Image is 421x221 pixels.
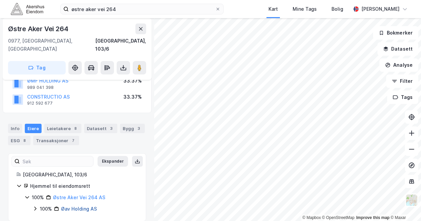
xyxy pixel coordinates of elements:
div: 33.37% [123,93,142,101]
button: Filter [386,74,418,88]
div: 100% [32,194,44,202]
div: Leietakere [44,124,81,133]
div: Østre Aker Vei 264 [8,23,69,34]
div: 0977, [GEOGRAPHIC_DATA], [GEOGRAPHIC_DATA] [8,37,95,53]
div: 912 592 677 [27,101,53,106]
div: 8 [72,125,79,132]
div: Kart [268,5,278,13]
div: Hjemmel til eiendomsrett [30,182,138,190]
div: Bygg [120,124,145,133]
img: akershus-eiendom-logo.9091f326c980b4bce74ccdd9f866810c.svg [11,3,44,15]
a: OpenStreetMap [322,215,355,220]
div: 3 [108,125,115,132]
div: 3 [135,125,142,132]
div: [PERSON_NAME] [361,5,400,13]
div: ESG [8,136,31,145]
div: 989 041 398 [27,85,54,90]
button: Tags [387,91,418,104]
div: 33.37% [123,77,142,85]
div: [GEOGRAPHIC_DATA], 103/6 [23,171,138,179]
div: Datasett [84,124,117,133]
div: Bolig [332,5,343,13]
div: Eiere [25,124,42,133]
button: Bokmerker [373,26,418,40]
div: 7 [70,137,76,144]
iframe: Chat Widget [387,189,421,221]
button: Datasett [377,42,418,56]
div: 100% [40,205,52,213]
div: Transaksjoner [33,136,79,145]
a: Østre Aker Vei 264 AS [53,195,105,200]
input: Søk på adresse, matrikkel, gårdeiere, leietakere eller personer [69,4,215,14]
div: Info [8,124,22,133]
div: Mine Tags [293,5,317,13]
a: Improve this map [356,215,389,220]
div: [GEOGRAPHIC_DATA], 103/6 [95,37,146,53]
button: Analyse [379,58,418,72]
div: 8 [21,137,28,144]
a: Øav Holding AS [61,206,97,212]
a: Mapbox [302,215,321,220]
div: Kontrollprogram for chat [387,189,421,221]
button: Tag [8,61,66,74]
input: Søk [20,156,93,166]
button: Ekspander [98,156,128,167]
